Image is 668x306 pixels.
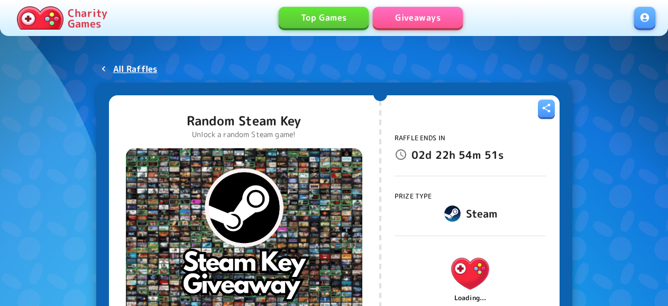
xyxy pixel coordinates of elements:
a: Giveaways [373,7,463,28]
img: Charity.Games [17,6,63,30]
span: Raffle Ends In [395,133,445,142]
p: Charity Games [68,7,107,29]
p: 02d 22h 54m 51s [411,146,504,163]
p: Unlock a random Steam game! [187,129,301,140]
h6: Steam [466,205,498,222]
p: Random Steam Key [187,112,301,129]
p: All Raffles [113,62,158,75]
a: All Raffles [96,59,162,78]
span: Prize Type [395,192,432,201]
a: Top Games [279,7,369,28]
a: Charity Games [13,4,112,32]
img: Charity.Games [445,248,496,299]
